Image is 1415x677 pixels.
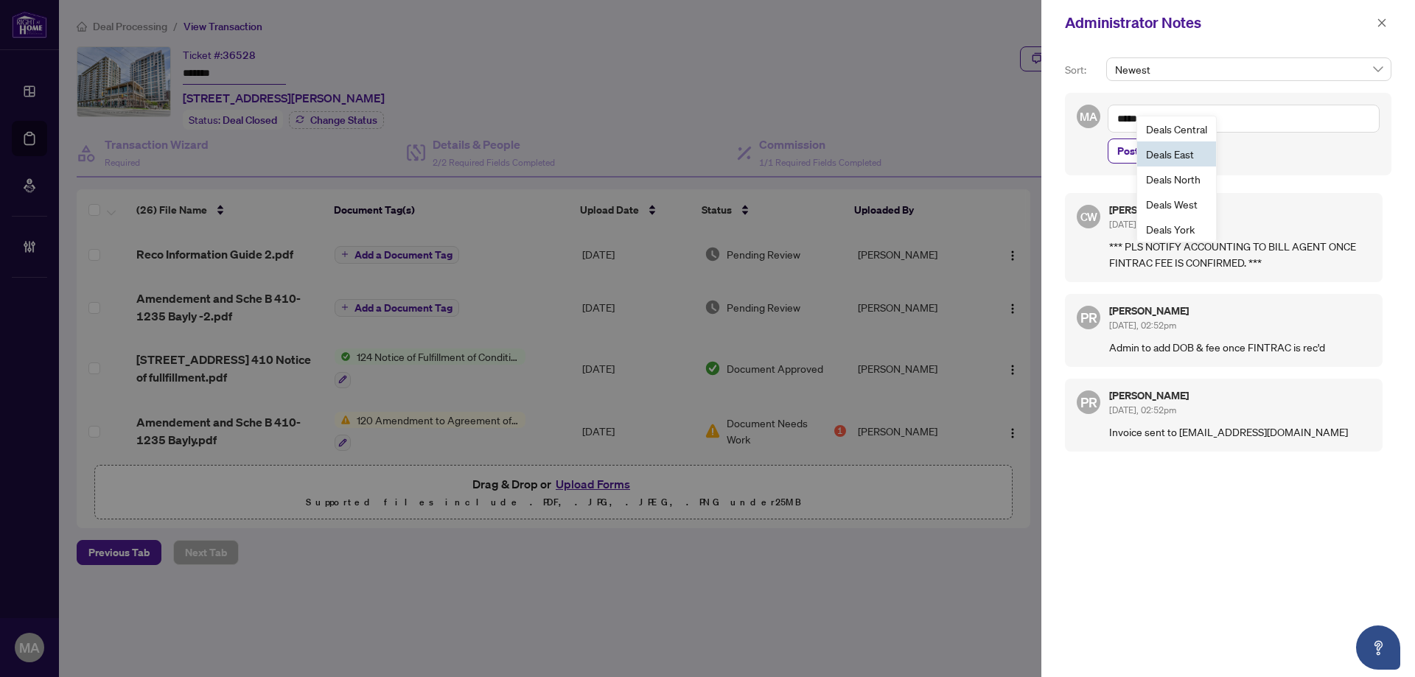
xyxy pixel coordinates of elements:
[1108,138,1148,164] button: Post
[1109,306,1371,316] h5: [PERSON_NAME]
[1146,147,1167,161] b: Deal
[1065,12,1372,34] div: Administrator Notes
[1146,197,1167,211] b: Deal
[1146,222,1167,236] b: Deal
[1146,122,1167,136] b: Deal
[1117,139,1139,163] span: Post
[1146,147,1194,161] span: s East
[1109,205,1371,215] h5: [PERSON_NAME]
[1109,219,1176,230] span: [DATE], 01:11pm
[1356,625,1400,670] button: Open asap
[1080,108,1097,125] span: MA
[1377,18,1387,28] span: close
[1109,339,1371,355] p: Admin to add DOB & fee once FINTRAC is rec'd
[1109,424,1371,440] p: Invoice sent to [EMAIL_ADDRESS][DOMAIN_NAME]
[1109,390,1371,401] h5: [PERSON_NAME]
[1146,197,1198,211] span: s West
[1146,122,1207,136] span: s Central
[1146,222,1195,236] span: s York
[1080,307,1097,328] span: PR
[1109,320,1176,331] span: [DATE], 02:52pm
[1080,392,1097,413] span: PR
[1065,62,1100,78] p: Sort:
[1080,208,1097,225] span: CW
[1109,404,1176,415] span: [DATE], 02:52pm
[1146,172,1167,186] b: Deal
[1109,238,1371,270] p: *** PLS NOTIFY ACCOUNTING TO BILL AGENT ONCE FINTRAC FEE IS CONFIRMED. ***
[1115,58,1383,80] span: Newest
[1146,172,1201,186] span: s North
